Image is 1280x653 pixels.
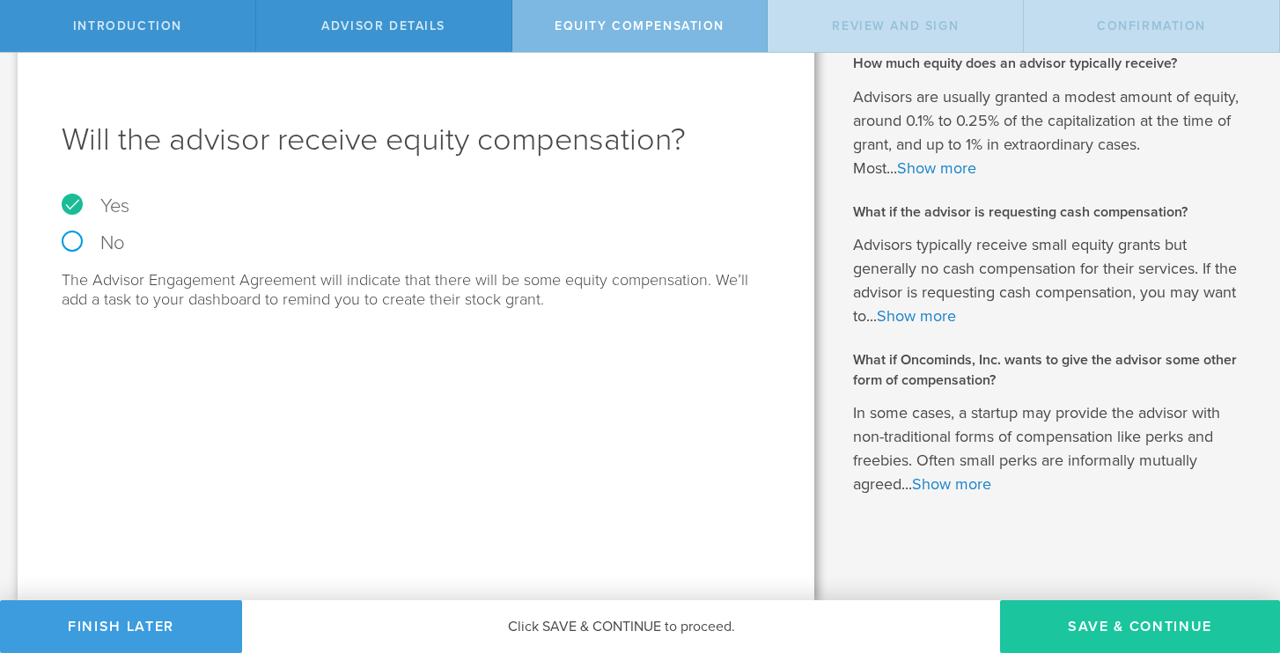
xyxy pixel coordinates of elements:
[62,196,770,216] label: Yes
[1097,18,1206,33] span: Confirmation
[321,18,445,33] span: Advisor Details
[73,18,182,33] span: Introduction
[853,54,1254,73] h2: How much equity does an advisor typically receive?
[62,119,770,161] h1: Will the advisor receive equity compensation?
[853,401,1254,496] p: In some cases, a startup may provide the advisor with non-traditional forms of compensation like ...
[853,85,1254,180] p: Advisors are usually granted a modest amount of equity, around 0.1% to 0.25% of the capitalizatio...
[853,202,1254,222] h2: What if the advisor is requesting cash compensation?
[555,18,725,33] span: Equity Compensation
[62,233,770,253] label: No
[877,306,956,326] a: Show more
[853,350,1254,390] h2: What if Oncominds, Inc. wants to give the advisor some other form of compensation?
[853,233,1254,328] p: Advisors typically receive small equity grants but generally no cash compensation for their servi...
[897,158,976,178] a: Show more
[62,270,770,309] p: The Advisor Engagement Agreement will indicate that there will be some equity compensation. We’ll...
[242,600,1000,653] div: Click SAVE & CONTINUE to proceed.
[832,18,959,33] span: Review and Sign
[1000,600,1280,653] button: Save & Continue
[912,474,991,494] a: Show more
